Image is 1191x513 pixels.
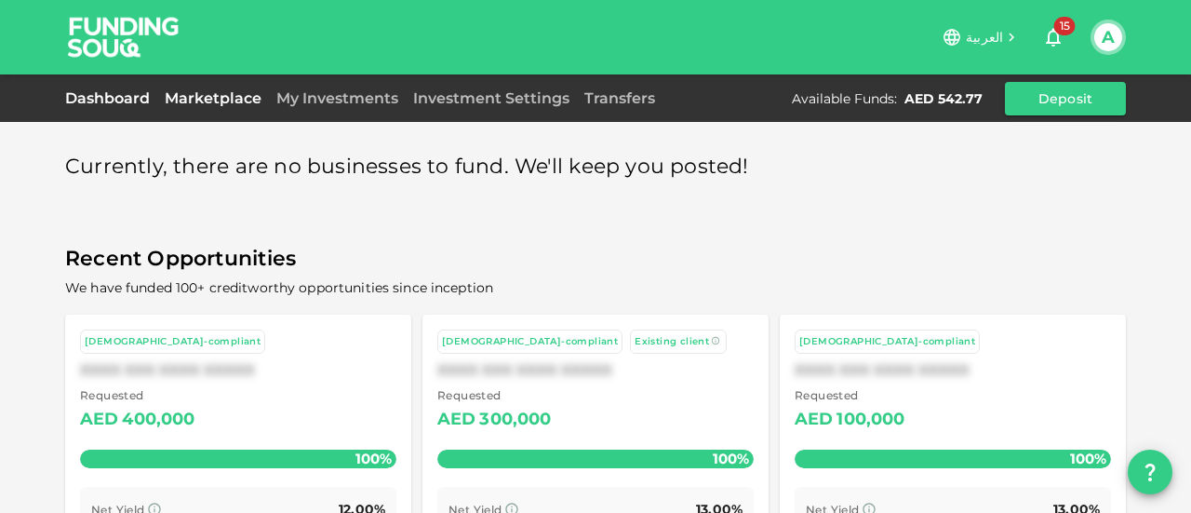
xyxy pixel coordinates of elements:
div: AED [80,405,118,435]
span: Existing client [635,335,709,347]
button: A [1094,23,1122,51]
span: 100% [351,445,396,472]
button: question [1128,450,1172,494]
div: 100,000 [836,405,904,435]
div: XXXX XXX XXXX XXXXX [795,361,1111,379]
a: Marketplace [157,89,269,107]
button: 15 [1035,19,1072,56]
a: Dashboard [65,89,157,107]
span: 100% [708,445,754,472]
span: العربية [966,29,1003,46]
span: We have funded 100+ creditworthy opportunities since inception [65,279,493,296]
div: AED [795,405,833,435]
span: 15 [1054,17,1076,35]
div: [DEMOGRAPHIC_DATA]-compliant [85,334,261,350]
div: AED [437,405,475,435]
div: AED 542.77 [904,89,983,108]
div: [DEMOGRAPHIC_DATA]-compliant [799,334,975,350]
div: XXXX XXX XXXX XXXXX [437,361,754,379]
span: 100% [1065,445,1111,472]
a: Transfers [577,89,662,107]
div: [DEMOGRAPHIC_DATA]-compliant [442,334,618,350]
span: Currently, there are no businesses to fund. We'll keep you posted! [65,149,749,185]
div: XXXX XXX XXXX XXXXX [80,361,396,379]
div: 400,000 [122,405,194,435]
span: Requested [437,386,552,405]
button: Deposit [1005,82,1126,115]
div: 300,000 [479,405,551,435]
a: My Investments [269,89,406,107]
div: Available Funds : [792,89,897,108]
span: Recent Opportunities [65,241,1126,277]
a: Investment Settings [406,89,577,107]
span: Requested [795,386,905,405]
span: Requested [80,386,195,405]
